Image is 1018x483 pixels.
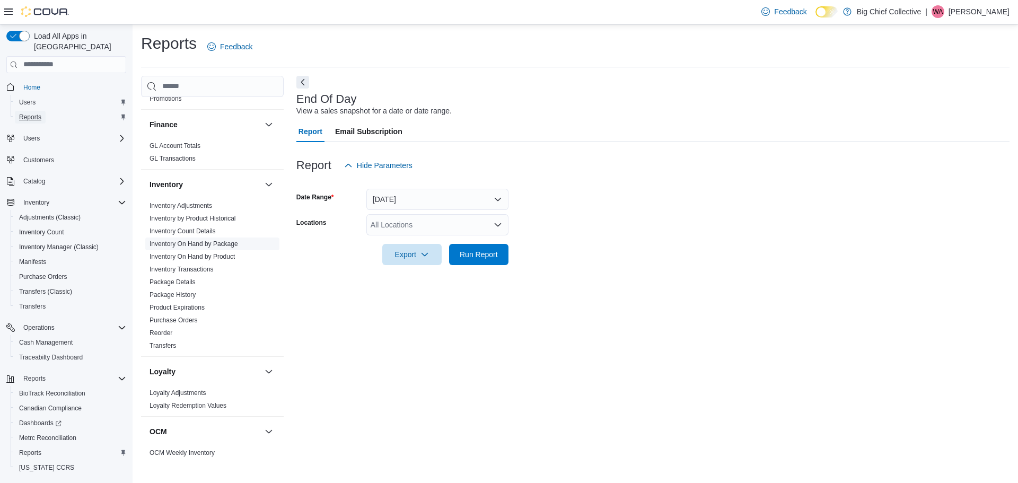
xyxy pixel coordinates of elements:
a: Inventory by Product Historical [150,215,236,222]
button: Operations [2,320,130,335]
span: Metrc Reconciliation [19,434,76,442]
a: Reports [15,111,46,124]
button: Reports [2,371,130,386]
span: Inventory [23,198,49,207]
a: Metrc Reconciliation [15,432,81,444]
button: Transfers (Classic) [11,284,130,299]
a: Inventory Transactions [150,266,214,273]
span: Catalog [23,177,45,186]
a: Transfers [15,300,50,313]
span: Users [19,132,126,145]
button: Inventory [2,195,130,210]
span: BioTrack Reconciliation [15,387,126,400]
a: Feedback [203,36,257,57]
button: Loyalty [262,365,275,378]
div: View a sales snapshot for a date or date range. [296,106,452,117]
button: Reports [19,372,50,385]
span: Reports [15,111,126,124]
a: Inventory Manager (Classic) [15,241,103,253]
a: Product Expirations [150,304,205,311]
span: Reports [19,372,126,385]
span: Cash Management [19,338,73,347]
span: Reports [15,446,126,459]
p: Big Chief Collective [857,5,921,18]
button: Purchase Orders [11,269,130,284]
span: Product Expirations [150,303,205,312]
a: BioTrack Reconciliation [15,387,90,400]
div: Finance [141,139,284,169]
span: Package History [150,291,196,299]
span: Inventory Count Details [150,227,216,235]
span: Inventory Transactions [150,265,214,274]
button: Reports [11,445,130,460]
div: Loyalty [141,387,284,416]
span: Dashboards [15,417,126,429]
button: Metrc Reconciliation [11,431,130,445]
span: [US_STATE] CCRS [19,463,74,472]
span: Promotions [150,94,182,103]
button: Next [296,76,309,89]
button: Open list of options [494,221,502,229]
h3: End Of Day [296,93,357,106]
a: Transfers [150,342,176,349]
button: Finance [150,119,260,130]
a: Promotions [150,95,182,102]
span: WA [933,5,943,18]
span: Hide Parameters [357,160,413,171]
button: Home [2,80,130,95]
a: GL Transactions [150,155,196,162]
a: Package Details [150,278,196,286]
span: Reports [19,113,41,121]
h3: Finance [150,119,178,130]
span: Run Report [460,249,498,260]
span: Manifests [19,258,46,266]
button: Export [382,244,442,265]
button: Inventory [262,178,275,191]
button: Catalog [2,174,130,189]
button: Hide Parameters [340,155,417,176]
span: Feedback [774,6,806,17]
p: | [925,5,927,18]
button: Adjustments (Classic) [11,210,130,225]
img: Cova [21,6,69,17]
button: Loyalty [150,366,260,377]
a: Inventory On Hand by Package [150,240,238,248]
a: Reports [15,446,46,459]
span: Inventory Count [19,228,64,236]
button: OCM [150,426,260,437]
span: Purchase Orders [19,273,67,281]
span: Inventory Manager (Classic) [15,241,126,253]
button: Traceabilty Dashboard [11,350,130,365]
a: Loyalty Adjustments [150,389,206,397]
a: Adjustments (Classic) [15,211,85,224]
button: Users [2,131,130,146]
button: Inventory Manager (Classic) [11,240,130,254]
span: OCM Weekly Inventory [150,449,215,457]
span: Purchase Orders [150,316,198,324]
button: Canadian Compliance [11,401,130,416]
span: Transfers (Classic) [15,285,126,298]
button: Reports [11,110,130,125]
p: [PERSON_NAME] [949,5,1010,18]
span: BioTrack Reconciliation [19,389,85,398]
a: GL Account Totals [150,142,200,150]
span: Loyalty Redemption Values [150,401,226,410]
span: Transfers [15,300,126,313]
span: Users [15,96,126,109]
span: Inventory Adjustments [150,201,212,210]
a: Purchase Orders [15,270,72,283]
a: Manifests [15,256,50,268]
div: Wilson Allen [932,5,944,18]
a: Canadian Compliance [15,402,86,415]
a: Traceabilty Dashboard [15,351,87,364]
button: Users [19,132,44,145]
span: Email Subscription [335,121,402,142]
button: Transfers [11,299,130,314]
a: Transfers (Classic) [15,285,76,298]
span: Load All Apps in [GEOGRAPHIC_DATA] [30,31,126,52]
a: Purchase Orders [150,317,198,324]
span: Feedback [220,41,252,52]
h3: OCM [150,426,167,437]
